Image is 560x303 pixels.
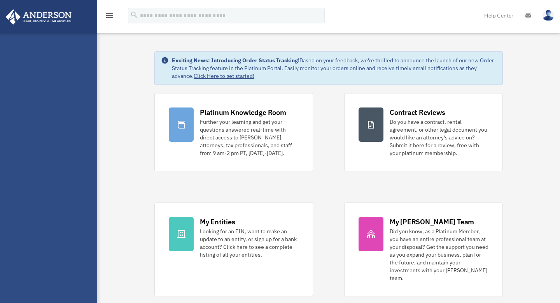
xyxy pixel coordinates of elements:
div: Further your learning and get your questions answered real-time with direct access to [PERSON_NAM... [200,118,299,157]
a: My Entities Looking for an EIN, want to make an update to an entity, or sign up for a bank accoun... [154,203,313,296]
div: Platinum Knowledge Room [200,107,286,117]
a: My [PERSON_NAME] Team Did you know, as a Platinum Member, you have an entire professional team at... [344,203,503,296]
div: Did you know, as a Platinum Member, you have an entire professional team at your disposal? Get th... [390,227,488,282]
div: Do you have a contract, rental agreement, or other legal document you would like an attorney's ad... [390,118,488,157]
div: My Entities [200,217,235,227]
strong: Exciting News: Introducing Order Status Tracking! [172,57,299,64]
a: Contract Reviews Do you have a contract, rental agreement, or other legal document you would like... [344,93,503,171]
a: menu [105,14,114,20]
div: My [PERSON_NAME] Team [390,217,474,227]
img: User Pic [542,10,554,21]
i: menu [105,11,114,20]
img: Anderson Advisors Platinum Portal [3,9,74,25]
a: Platinum Knowledge Room Further your learning and get your questions answered real-time with dire... [154,93,313,171]
div: Based on your feedback, we're thrilled to announce the launch of our new Order Status Tracking fe... [172,56,496,80]
i: search [130,11,138,19]
div: Contract Reviews [390,107,445,117]
a: Click Here to get started! [194,72,254,79]
div: Looking for an EIN, want to make an update to an entity, or sign up for a bank account? Click her... [200,227,299,259]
